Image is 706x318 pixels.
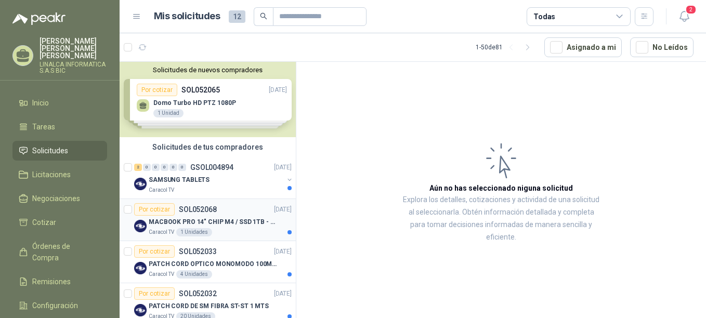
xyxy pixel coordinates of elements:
[12,93,107,113] a: Inicio
[179,290,217,297] p: SOL052032
[149,301,269,311] p: PATCH CORD DE SM FIBRA ST-ST 1 MTS
[32,300,78,311] span: Configuración
[32,217,56,228] span: Cotizar
[149,259,278,269] p: PATCH CORD OPTICO MONOMODO 100MTS
[12,236,107,268] a: Órdenes de Compra
[134,304,147,316] img: Company Logo
[134,161,294,194] a: 2 0 0 0 0 0 GSOL004894[DATE] Company LogoSAMSUNG TABLETSCaracol TV
[134,164,142,171] div: 2
[179,206,217,213] p: SOL052068
[12,141,107,161] a: Solicitudes
[143,164,151,171] div: 0
[260,12,267,20] span: search
[134,245,175,258] div: Por cotizar
[120,62,296,137] div: Solicitudes de nuevos compradoresPor cotizarSOL052065[DATE] Domo Turbo HD PTZ 1080P1 UnidadPor co...
[149,270,174,279] p: Caracol TV
[12,117,107,137] a: Tareas
[176,228,212,236] div: 1 Unidades
[40,61,107,74] p: LINALCA INFORMATICA S.A.S BIC
[12,296,107,315] a: Configuración
[675,7,694,26] button: 2
[32,97,49,109] span: Inicio
[149,186,174,194] p: Caracol TV
[154,9,220,24] h1: Mis solicitudes
[32,169,71,180] span: Licitaciones
[12,189,107,208] a: Negociaciones
[152,164,160,171] div: 0
[274,289,292,299] p: [DATE]
[178,164,186,171] div: 0
[134,220,147,232] img: Company Logo
[274,205,292,215] p: [DATE]
[544,37,622,57] button: Asignado a mi
[274,247,292,257] p: [DATE]
[12,165,107,184] a: Licitaciones
[134,178,147,190] img: Company Logo
[32,145,68,156] span: Solicitudes
[176,270,212,279] div: 4 Unidades
[12,12,66,25] img: Logo peakr
[476,39,536,56] div: 1 - 50 de 81
[274,163,292,173] p: [DATE]
[179,248,217,255] p: SOL052033
[32,193,80,204] span: Negociaciones
[12,272,107,291] a: Remisiones
[134,262,147,274] img: Company Logo
[40,37,107,59] p: [PERSON_NAME] [PERSON_NAME] [PERSON_NAME]
[134,203,175,216] div: Por cotizar
[149,217,278,227] p: MACBOOK PRO 14" CHIP M4 / SSD 1TB - 24 GB RAM
[533,11,555,22] div: Todas
[169,164,177,171] div: 0
[149,175,210,185] p: SAMSUNG TABLETS
[229,10,245,23] span: 12
[429,182,573,194] h3: Aún no has seleccionado niguna solicitud
[190,164,233,171] p: GSOL004894
[120,137,296,157] div: Solicitudes de tus compradores
[120,199,296,241] a: Por cotizarSOL052068[DATE] Company LogoMACBOOK PRO 14" CHIP M4 / SSD 1TB - 24 GB RAMCaracol TV1 U...
[124,66,292,74] button: Solicitudes de nuevos compradores
[32,276,71,287] span: Remisiones
[149,228,174,236] p: Caracol TV
[134,287,175,300] div: Por cotizar
[12,213,107,232] a: Cotizar
[685,5,697,15] span: 2
[32,121,55,132] span: Tareas
[161,164,168,171] div: 0
[630,37,694,57] button: No Leídos
[400,194,602,244] p: Explora los detalles, cotizaciones y actividad de una solicitud al seleccionarla. Obtén informaci...
[120,241,296,283] a: Por cotizarSOL052033[DATE] Company LogoPATCH CORD OPTICO MONOMODO 100MTSCaracol TV4 Unidades
[32,241,97,263] span: Órdenes de Compra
